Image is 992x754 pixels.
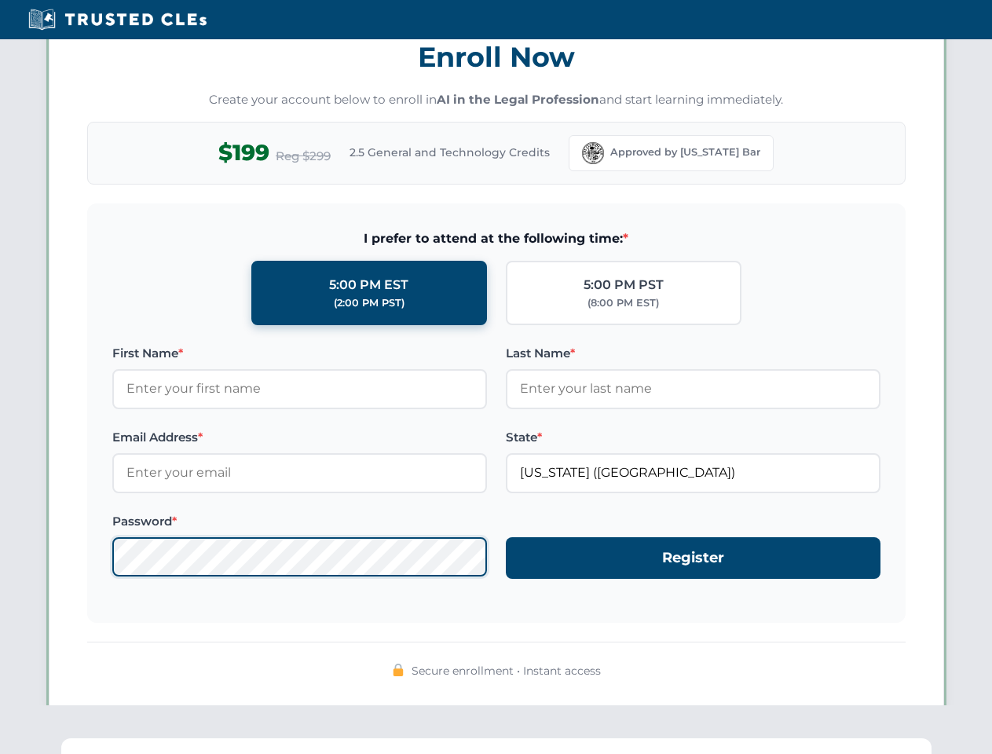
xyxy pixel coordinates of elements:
[584,275,664,295] div: 5:00 PM PST
[437,92,599,107] strong: AI in the Legal Profession
[112,428,487,447] label: Email Address
[334,295,404,311] div: (2:00 PM PST)
[588,295,659,311] div: (8:00 PM EST)
[506,344,880,363] label: Last Name
[112,369,487,408] input: Enter your first name
[392,664,404,676] img: 🔒
[412,662,601,679] span: Secure enrollment • Instant access
[218,135,269,170] span: $199
[112,229,880,249] span: I prefer to attend at the following time:
[112,453,487,492] input: Enter your email
[350,144,550,161] span: 2.5 General and Technology Credits
[506,369,880,408] input: Enter your last name
[87,91,906,109] p: Create your account below to enroll in and start learning immediately.
[506,428,880,447] label: State
[24,8,211,31] img: Trusted CLEs
[506,453,880,492] input: Florida (FL)
[329,275,408,295] div: 5:00 PM EST
[506,537,880,579] button: Register
[87,32,906,82] h3: Enroll Now
[112,344,487,363] label: First Name
[582,142,604,164] img: Florida Bar
[276,147,331,166] span: Reg $299
[112,512,487,531] label: Password
[610,145,760,160] span: Approved by [US_STATE] Bar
